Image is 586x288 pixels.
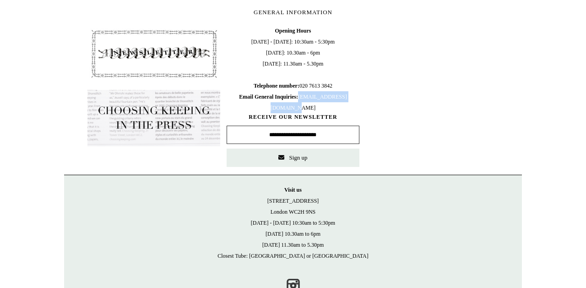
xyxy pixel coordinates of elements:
img: pf-4db91bb9--1305-Newsletter-Button_1200x.jpg [87,25,220,82]
span: Sign up [289,154,307,161]
span: [EMAIL_ADDRESS][DOMAIN_NAME] [239,94,347,111]
b: Opening Hours [275,28,311,34]
p: [STREET_ADDRESS] London WC2H 9NS [DATE] - [DATE] 10:30am to 5:30pm [DATE] 10.30am to 6pm [DATE] 1... [73,184,513,261]
span: RECEIVE OUR NEWSLETTER [227,113,359,121]
b: Telephone number [254,83,299,89]
button: Sign up [227,149,359,167]
img: pf-635a2b01-aa89-4342-bbcd-4371b60f588c--In-the-press-Button_1200x.jpg [87,90,220,147]
b: : [298,83,299,89]
iframe: google_map [366,25,499,163]
strong: Visit us [284,187,302,193]
span: GENERAL INFORMATION [254,9,332,16]
span: [DATE] - [DATE]: 10:30am - 5:30pm [DATE]: 10.30am - 6pm [DATE]: 11.30am - 5.30pm 020 7613 3842 [227,25,359,113]
b: Email General Inquiries: [239,94,298,100]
